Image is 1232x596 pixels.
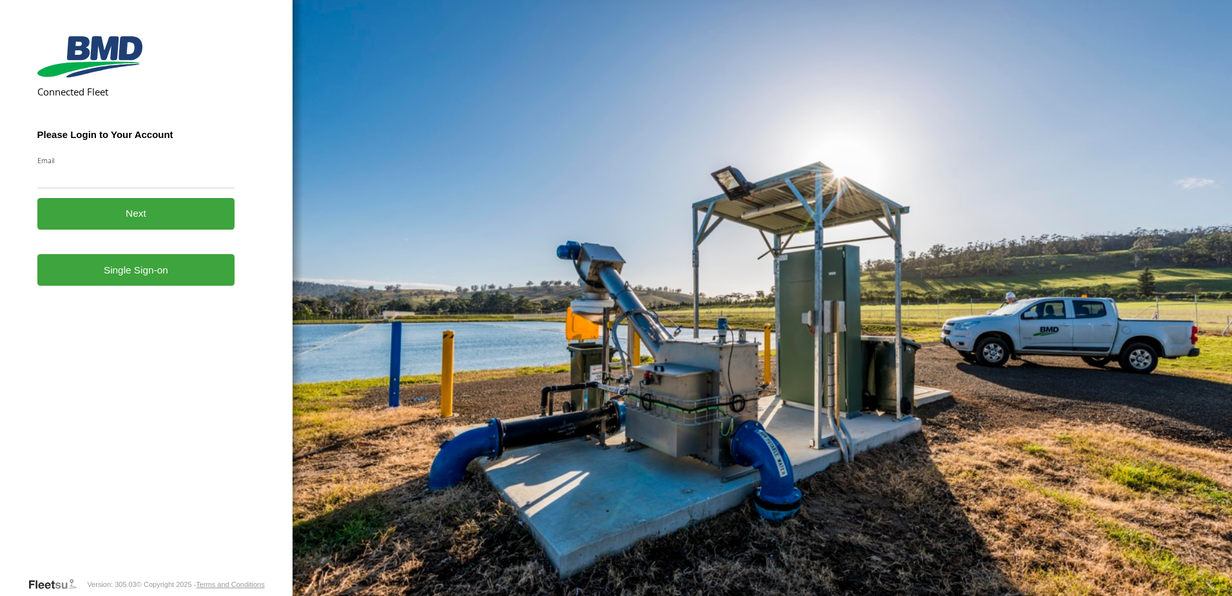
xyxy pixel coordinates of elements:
img: BMD [37,36,142,77]
a: Single Sign-on [37,254,235,286]
label: Email [37,155,235,165]
h2: Connected Fleet [37,85,235,98]
div: Version: 305.03 [87,581,136,588]
h3: Please Login to Your Account [37,129,235,140]
a: Terms and Conditions [196,581,264,588]
a: Visit our Website [28,578,87,591]
div: © Copyright 2025 - [137,581,265,588]
button: Next [37,198,235,230]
